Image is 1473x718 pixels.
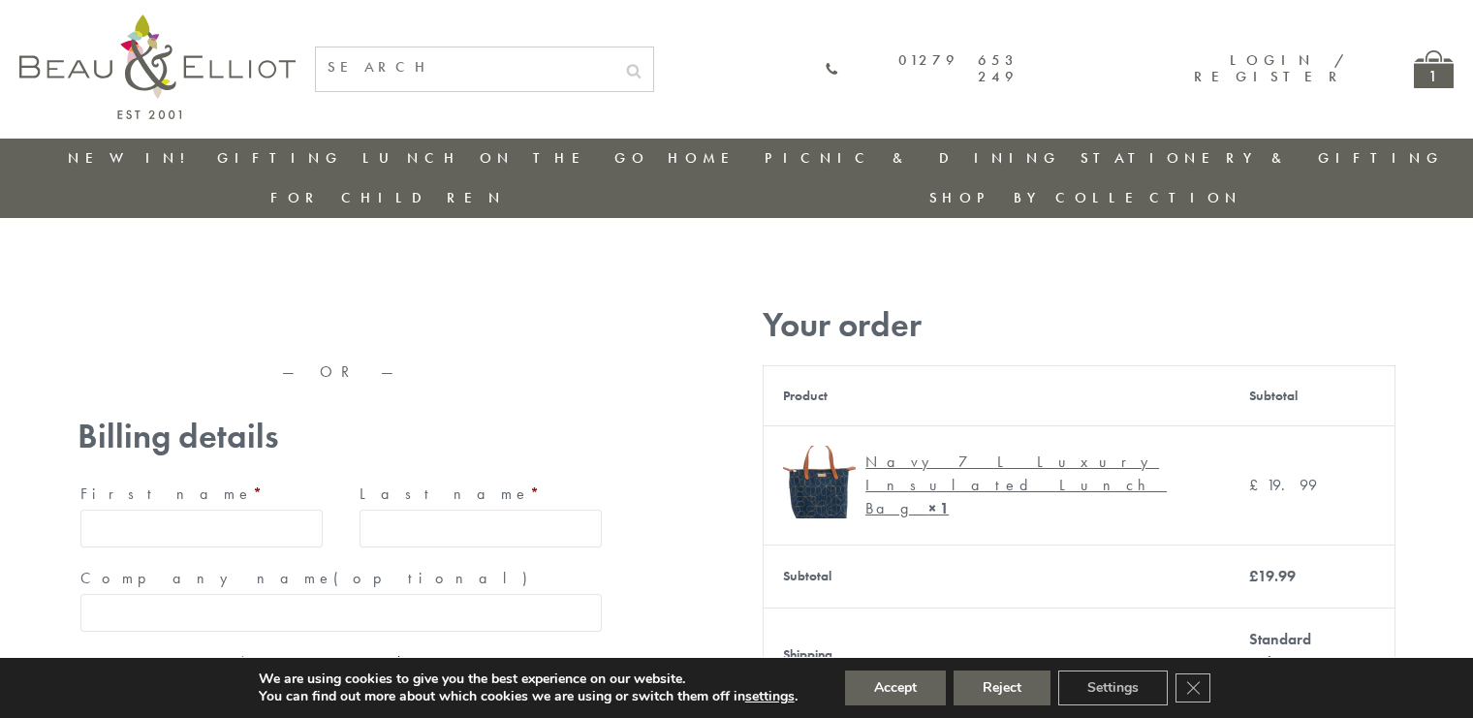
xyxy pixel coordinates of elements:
[78,363,605,381] p: — OR —
[270,188,506,207] a: For Children
[78,417,605,456] h3: Billing details
[1249,475,1267,495] span: £
[1058,671,1168,705] button: Settings
[362,148,649,168] a: Lunch On The Go
[783,446,856,518] img: Navy 7L Luxury Insulated Lunch Bag
[217,148,343,168] a: Gifting
[929,188,1242,207] a: Shop by collection
[764,365,1230,425] th: Product
[1249,566,1296,586] bdi: 19.99
[765,148,1061,168] a: Picnic & Dining
[825,52,1019,86] a: 01279 653 249
[763,305,1395,345] h3: Your order
[845,671,946,705] button: Accept
[68,148,198,168] a: New in!
[333,568,539,588] span: (optional)
[928,498,949,518] strong: × 1
[668,148,745,168] a: Home
[1081,148,1444,168] a: Stationery & Gifting
[80,479,323,510] label: First name
[19,15,296,119] img: logo
[1414,50,1454,88] a: 1
[360,479,602,510] label: Last name
[80,563,602,594] label: Company name
[764,608,1230,702] th: Shipping
[74,297,609,344] iframe: Secure express checkout frame
[1249,566,1258,586] span: £
[1249,629,1349,672] label: Standard Delivery:
[1310,652,1349,672] bdi: 3.95
[1310,652,1319,672] span: £
[316,47,614,87] input: SEARCH
[783,446,1210,525] a: Navy 7L Luxury Insulated Lunch Bag Navy 7L Luxury Insulated Lunch Bag× 1
[954,671,1050,705] button: Reject
[764,545,1230,608] th: Subtotal
[259,688,798,705] p: You can find out more about which cookies we are using or switch them off in .
[1194,50,1346,86] a: Login / Register
[1249,475,1317,495] bdi: 19.99
[1175,673,1210,702] button: Close GDPR Cookie Banner
[1230,365,1395,425] th: Subtotal
[745,688,795,705] button: settings
[259,671,798,688] p: We are using cookies to give you the best experience on our website.
[865,451,1196,520] div: Navy 7L Luxury Insulated Lunch Bag
[80,647,602,678] label: Country / Region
